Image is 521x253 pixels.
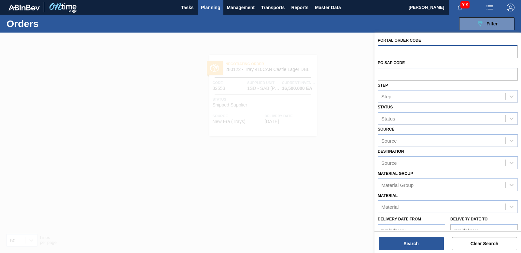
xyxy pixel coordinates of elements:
[378,217,421,221] label: Delivery Date from
[261,4,285,11] span: Transports
[507,4,514,11] img: Logout
[378,61,405,65] label: PO SAP Code
[381,116,395,121] div: Status
[315,4,341,11] span: Master Data
[381,160,397,165] div: Source
[459,17,514,30] button: Filter
[201,4,220,11] span: Planning
[449,3,470,12] button: Notifications
[460,1,470,8] span: 919
[8,5,40,10] img: TNhmsLtSVTkK8tSr43FrP2fwEKptu5GPRR3wAAAABJRU5ErkJggg==
[381,138,397,143] div: Source
[378,171,413,176] label: Material Group
[378,224,445,237] input: mm/dd/yyyy
[450,224,518,237] input: mm/dd/yyyy
[450,217,487,221] label: Delivery Date to
[378,127,394,132] label: Source
[486,4,494,11] img: userActions
[381,94,391,99] div: Step
[378,149,404,154] label: Destination
[378,83,388,88] label: Step
[227,4,255,11] span: Management
[378,193,398,198] label: Material
[291,4,308,11] span: Reports
[180,4,194,11] span: Tasks
[381,204,399,210] div: Material
[378,105,393,109] label: Status
[381,182,414,188] div: Material Group
[486,21,498,26] span: Filter
[7,20,101,27] h1: Orders
[378,38,421,43] label: Portal Order Code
